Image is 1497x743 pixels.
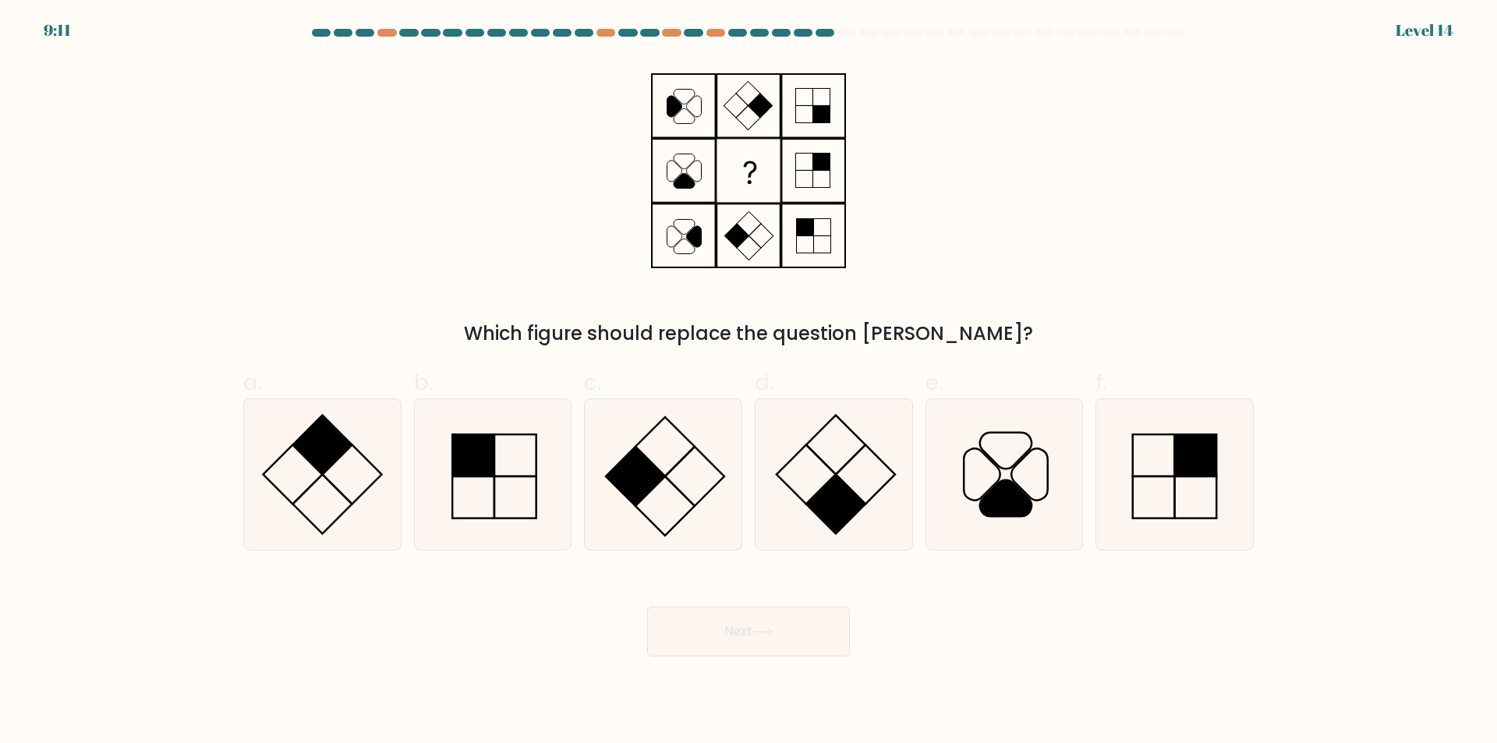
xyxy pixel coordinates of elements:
span: e. [925,367,943,398]
span: a. [243,367,262,398]
span: d. [755,367,773,398]
button: Next [647,607,850,656]
span: c. [584,367,601,398]
div: Level 14 [1396,19,1453,42]
span: b. [414,367,433,398]
div: 9:11 [44,19,71,42]
span: f. [1095,367,1106,398]
div: Which figure should replace the question [PERSON_NAME]? [253,320,1244,348]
